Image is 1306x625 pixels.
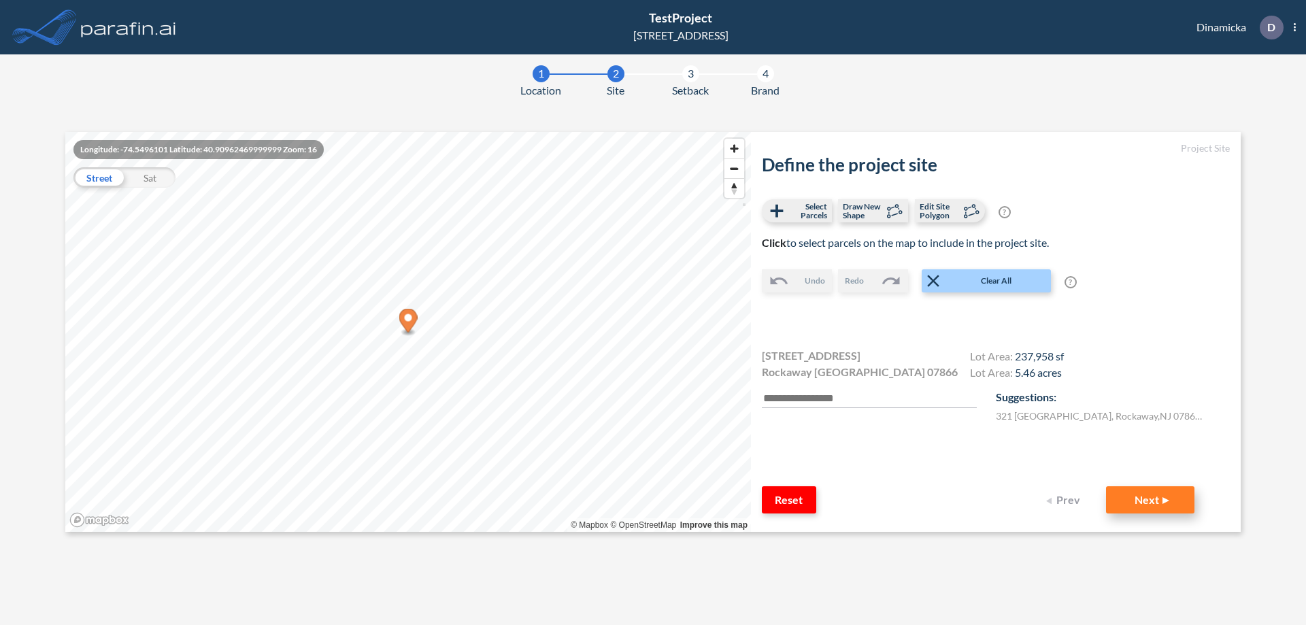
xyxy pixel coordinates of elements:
button: Next [1106,486,1194,513]
div: Longitude: -74.5496101 Latitude: 40.90962469999999 Zoom: 16 [73,140,324,159]
p: Suggestions: [996,389,1230,405]
button: Reset [762,486,816,513]
div: 3 [682,65,699,82]
div: Map marker [399,309,418,337]
button: Redo [838,269,908,292]
span: Select Parcels [787,202,827,220]
span: Undo [805,275,825,287]
span: Draw New Shape [843,202,883,220]
span: Reset bearing to north [724,179,744,198]
canvas: Map [65,132,751,532]
span: ? [1065,276,1077,288]
div: [STREET_ADDRESS] [633,27,729,44]
a: OpenStreetMap [610,520,676,530]
h4: Lot Area: [970,350,1064,366]
span: Edit Site Polygon [920,202,960,220]
button: Clear All [922,269,1051,292]
span: TestProject [649,10,712,25]
span: Clear All [943,275,1050,287]
div: Dinamicka [1176,16,1296,39]
span: 237,958 sf [1015,350,1064,362]
h2: Define the project site [762,154,1230,175]
a: Mapbox [571,520,608,530]
label: 321 [GEOGRAPHIC_DATA] , Rockaway , NJ 07866 , US [996,409,1207,423]
b: Click [762,236,786,249]
button: Zoom out [724,158,744,178]
h5: Project Site [762,143,1230,154]
span: Rockaway [GEOGRAPHIC_DATA] 07866 [762,364,958,380]
button: Reset bearing to north [724,178,744,198]
div: 1 [533,65,550,82]
span: Location [520,82,561,99]
button: Prev [1038,486,1092,513]
span: Site [607,82,624,99]
span: Brand [751,82,780,99]
div: Sat [124,167,175,188]
button: Zoom in [724,139,744,158]
span: [STREET_ADDRESS] [762,348,860,364]
div: Street [73,167,124,188]
span: 5.46 acres [1015,366,1062,379]
a: Mapbox homepage [69,512,129,528]
img: logo [78,14,179,41]
span: ? [999,206,1011,218]
p: D [1267,21,1275,33]
span: to select parcels on the map to include in the project site. [762,236,1049,249]
span: Setback [672,82,709,99]
span: Redo [845,275,864,287]
button: Undo [762,269,832,292]
div: 2 [607,65,624,82]
a: Improve this map [680,520,748,530]
div: 4 [757,65,774,82]
h4: Lot Area: [970,366,1064,382]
